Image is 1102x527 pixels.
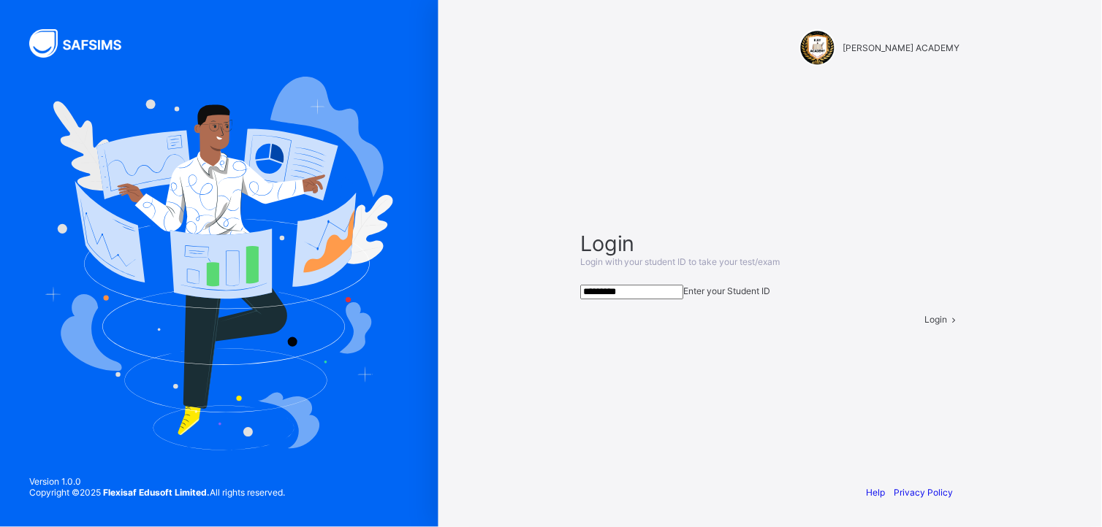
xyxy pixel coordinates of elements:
a: Help [867,487,886,498]
a: Privacy Policy [894,487,954,498]
img: Hero Image [45,77,393,450]
span: Version 1.0.0 [29,476,285,487]
span: Login [580,231,960,256]
span: Login [925,314,948,325]
span: [PERSON_NAME] ACADEMY [843,42,960,53]
strong: Flexisaf Edusoft Limited. [103,487,210,498]
span: Login with your student ID to take your test/exam [580,256,780,267]
span: Copyright © 2025 All rights reserved. [29,487,285,498]
span: Enter your Student ID [684,285,771,296]
img: SAFSIMS Logo [29,29,139,58]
